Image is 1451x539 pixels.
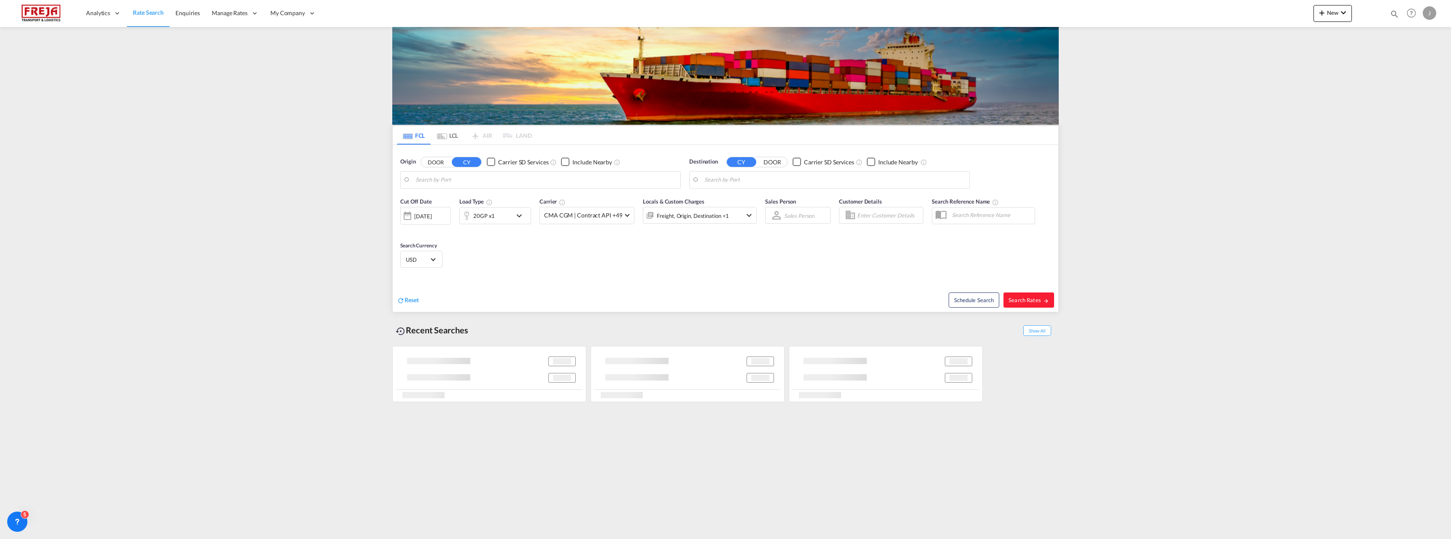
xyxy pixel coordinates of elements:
md-icon: icon-arrow-right [1043,298,1049,304]
button: Note: By default Schedule search will only considerorigin ports, destination ports and cut off da... [949,292,999,308]
input: Search by Port [704,174,965,186]
span: Locals & Custom Charges [643,198,704,205]
span: CMA CGM | Contract API +49 [544,211,622,220]
input: Enter Customer Details [857,209,920,222]
span: New [1317,9,1349,16]
div: Freight Origin Destination Factory Stuffing [657,210,729,222]
span: Search Rates [1009,297,1049,303]
span: Analytics [86,9,110,17]
div: Carrier SD Services [804,158,854,166]
button: icon-plus 400-fgNewicon-chevron-down [1313,5,1352,22]
div: [DATE] [414,212,432,220]
button: CY [452,157,481,167]
span: Help [1404,6,1419,20]
span: Show All [1023,325,1051,336]
md-checkbox: Checkbox No Ink [867,158,918,166]
div: icon-refreshReset [397,296,419,305]
span: USD [406,256,429,263]
div: Include Nearby [572,158,612,166]
span: Manage Rates [212,9,248,17]
div: Recent Searches [392,321,472,340]
button: CY [727,157,756,167]
md-icon: Unchecked: Search for CY (Container Yard) services for all selected carriers.Checked : Search for... [550,159,557,166]
md-icon: icon-backup-restore [396,326,406,336]
md-pagination-wrapper: Use the left and right arrow keys to navigate between tabs [397,126,532,145]
div: J [1423,6,1436,20]
div: 20GP x1icon-chevron-down [459,207,531,224]
div: icon-magnify [1390,9,1399,22]
md-select: Sales Person [783,209,815,222]
md-icon: icon-information-outline [486,199,493,206]
md-icon: icon-chevron-down [514,211,529,221]
div: Freight Origin Destination Factory Stuffingicon-chevron-down [643,207,757,224]
md-icon: icon-magnify [1390,9,1399,19]
md-icon: icon-refresh [397,297,405,304]
button: Search Ratesicon-arrow-right [1003,292,1054,308]
div: Include Nearby [878,158,918,166]
md-checkbox: Checkbox No Ink [487,158,548,166]
span: Origin [400,158,415,166]
div: [DATE] [400,207,451,225]
md-datepicker: Select [400,224,407,235]
md-icon: The selected Trucker/Carrierwill be displayed in the rate results If the rates are from another f... [559,199,566,206]
md-icon: Your search will be saved by the below given name [992,199,999,206]
md-checkbox: Checkbox No Ink [561,158,612,166]
span: Search Reference Name [932,198,999,205]
div: Help [1404,6,1423,21]
span: Cut Off Date [400,198,432,205]
img: 586607c025bf11f083711d99603023e7.png [13,4,70,23]
md-icon: Unchecked: Ignores neighbouring ports when fetching rates.Checked : Includes neighbouring ports w... [614,159,620,166]
button: DOOR [421,157,450,167]
div: 20GP x1 [473,210,495,222]
input: Search by Port [415,174,676,186]
span: Load Type [459,198,493,205]
span: Destination [689,158,718,166]
div: Carrier SD Services [498,158,548,166]
span: My Company [270,9,305,17]
md-icon: Unchecked: Search for CY (Container Yard) services for all selected carriers.Checked : Search for... [856,159,863,166]
span: Sales Person [765,198,796,205]
md-checkbox: Checkbox No Ink [793,158,854,166]
button: DOOR [758,157,787,167]
md-icon: icon-chevron-down [1338,8,1349,18]
md-icon: icon-plus 400-fg [1317,8,1327,18]
span: Customer Details [839,198,882,205]
div: Origin DOOR CY Checkbox No InkUnchecked: Search for CY (Container Yard) services for all selected... [393,145,1058,312]
md-tab-item: LCL [431,126,464,145]
span: Carrier [539,198,566,205]
md-icon: icon-chevron-down [744,210,754,220]
input: Search Reference Name [948,209,1035,221]
span: Reset [405,296,419,303]
span: Rate Search [133,9,164,16]
md-select: Select Currency: $ USDUnited States Dollar [405,253,438,265]
span: Enquiries [175,9,200,16]
span: Search Currency [400,242,437,249]
md-tab-item: FCL [397,126,431,145]
md-icon: Unchecked: Ignores neighbouring ports when fetching rates.Checked : Includes neighbouring ports w... [920,159,927,166]
iframe: Chat [6,495,36,526]
img: LCL+%26+FCL+BACKGROUND.png [392,27,1059,125]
